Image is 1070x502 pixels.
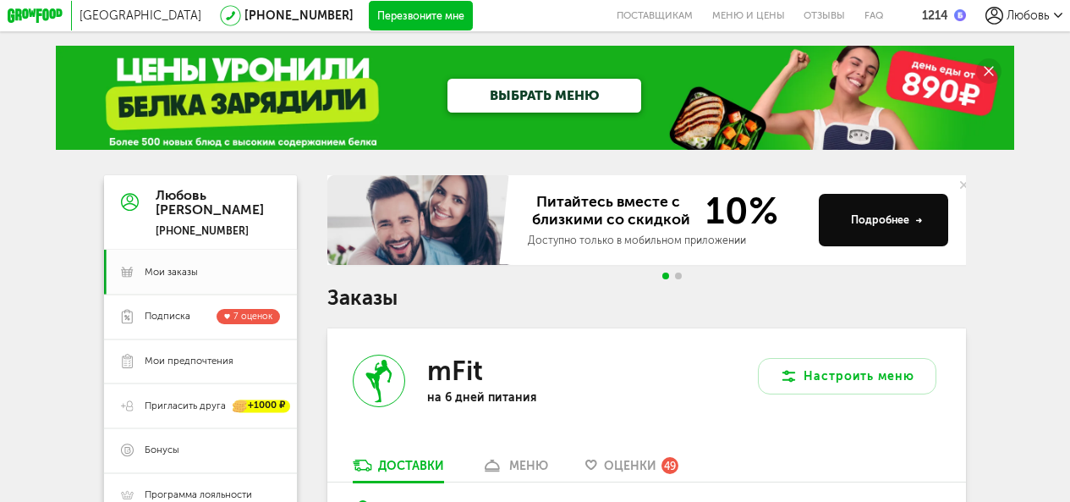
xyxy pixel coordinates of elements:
span: Пригласить друга [145,400,226,413]
div: Доступно только в мобильном приложении [528,233,807,248]
a: Доставки [345,457,451,481]
span: Питайтесь вместе с близкими со скидкой [528,193,694,230]
a: Бонусы [104,428,297,473]
p: на 6 дней питания [427,390,620,405]
div: Подробнее [851,212,923,228]
span: [GEOGRAPHIC_DATA] [80,8,201,23]
span: 10% [694,193,778,230]
img: family-banner.579af9d.jpg [327,175,513,264]
a: меню [474,457,555,481]
div: Доставки [378,459,444,473]
a: Подписка 7 оценок [104,295,297,339]
span: Мои заказы [145,266,198,279]
div: меню [509,459,548,473]
button: Подробнее [819,194,948,245]
div: +1000 ₽ [233,400,290,412]
a: Мои предпочтения [104,339,297,384]
span: 7 оценок [233,311,272,322]
h3: mFit [427,355,483,387]
div: [PHONE_NUMBER] [156,224,264,238]
span: Любовь [1007,8,1050,23]
button: Настроить меню [758,358,936,394]
a: Пригласить друга +1000 ₽ [104,383,297,428]
span: Go to slide 1 [662,273,669,279]
span: Мои предпочтения [145,355,233,368]
a: ВЫБРАТЬ МЕНЮ [447,79,640,113]
a: Мои заказы [104,250,297,295]
img: bonus_b.cdccf46.png [954,9,966,21]
div: 1214 [922,8,948,23]
span: Программа лояльности [145,488,252,502]
span: Подписка [145,310,190,323]
div: Любовь [PERSON_NAME] [156,188,264,218]
a: Оценки 49 [578,457,686,481]
span: Оценки [604,459,656,473]
span: Go to slide 2 [675,273,682,279]
h1: Заказы [327,289,966,308]
a: [PHONE_NUMBER] [244,8,354,23]
button: Перезвоните мне [369,1,473,30]
span: Бонусы [145,444,179,457]
div: 49 [661,457,678,474]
